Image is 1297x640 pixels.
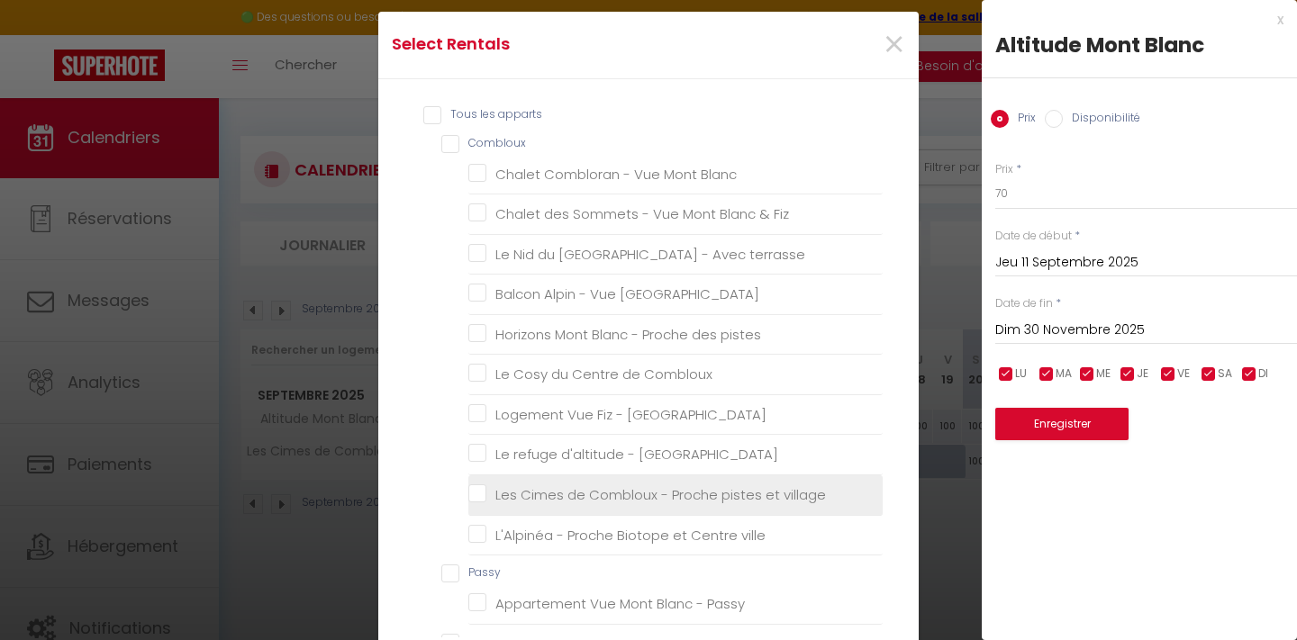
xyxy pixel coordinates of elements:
[495,325,761,344] span: Horizons Mont Blanc - Proche des pistes
[995,228,1072,245] label: Date de début
[1009,110,1036,130] label: Prix
[995,31,1283,59] div: Altitude Mont Blanc
[495,526,766,545] span: L'Alpinéa - Proche Biotope et Centre ville
[14,7,68,61] button: Ouvrir le widget de chat LiveChat
[995,161,1013,178] label: Prix
[883,26,905,65] button: Close
[1063,110,1140,130] label: Disponibilité
[495,405,766,424] span: Logement Vue Fiz - [GEOGRAPHIC_DATA]
[495,245,805,264] span: Le Nid du [GEOGRAPHIC_DATA] - Avec terrasse
[1177,365,1190,383] span: VE
[995,295,1053,312] label: Date de fin
[1218,365,1232,383] span: SA
[995,408,1129,440] button: Enregistrer
[1137,365,1148,383] span: JE
[1056,365,1072,383] span: MA
[1015,365,1027,383] span: LU
[392,32,726,57] h4: Select Rentals
[883,18,905,72] span: ×
[982,9,1283,31] div: x
[1258,365,1268,383] span: DI
[495,165,737,184] span: Chalet Combloran - Vue Mont Blanc
[1220,559,1283,626] iframe: Chat
[1096,365,1111,383] span: ME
